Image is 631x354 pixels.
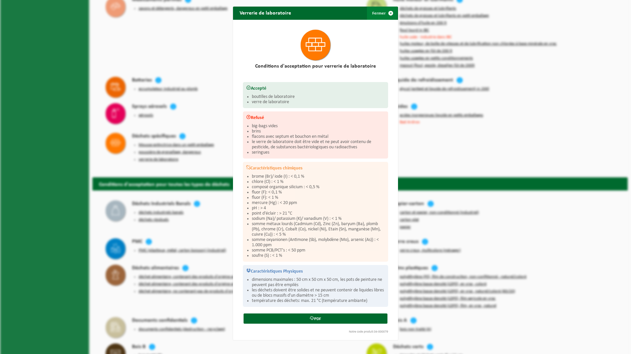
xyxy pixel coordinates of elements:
h3: Caractéristiques Physiques [246,268,385,274]
li: composé organique silicium : < 0,5 % [252,185,385,190]
li: somme métaux lourds (Cadmium (Cd), Zinc (Zn), baryum (Ba), plomb (Pb), chrome (Cr), Cobalt (Co), ... [252,221,385,237]
li: brins [252,129,385,134]
h2: Verrerie de laboratoire [233,7,298,19]
li: sodium (Na)/ potassium (K)/ vanadium (V) : < 1 % [252,216,385,221]
li: somme PCB/PCT's : < 50 ppm [252,248,385,253]
li: le verre de laboratoire doit être vide et ne peut avoir contenu de pesticide, de substances bacté... [252,139,385,150]
li: boutilles de laboratoire [252,94,385,100]
li: les déchets doivent être solides et ne peuvent contenir de liquides libres ou de blocs massifs d'... [252,288,385,298]
li: chlore (Cl) : < 1 % [252,179,385,185]
li: pH : > 4 [252,206,385,211]
h3: Refusé [246,115,385,120]
li: dimensions maximales : 50 cm x 50 cm x 50 cm, les pots de peinture ne peuvent pas être empilés [252,277,385,288]
div: Notre code produit:04-000079 [240,330,391,334]
li: verre de laboratoire [252,100,385,105]
a: PDF [244,313,387,324]
li: point d'éclair : > 21 °C [252,211,385,216]
li: fluor (F): < 0,1 % [252,190,385,195]
li: mercure (Hg) : < 20 ppm [252,200,385,206]
button: Fermer [367,7,397,20]
li: température des déchets: max. 21 °C (température ambiante) [252,298,385,304]
li: fluor (F): < 1 % [252,195,385,200]
li: flacons avec septum et bouchon en métal [252,134,385,139]
h2: Conditions d'acceptation pour verrerie de laboratoire [243,64,388,69]
li: brome (Br)/ iode (I) : < 0,1 % [252,174,385,179]
h3: Caractéristiques chimiques [246,165,385,171]
li: somme oxyanionen (Antimone (Sb), molybdène (Mo), arsenic (As)) : < 1.000 ppm [252,237,385,248]
h3: Accepté [246,85,385,91]
li: seringues [252,150,385,155]
li: soufre (S) : < 1 % [252,253,385,258]
li: big-bags vides [252,124,385,129]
